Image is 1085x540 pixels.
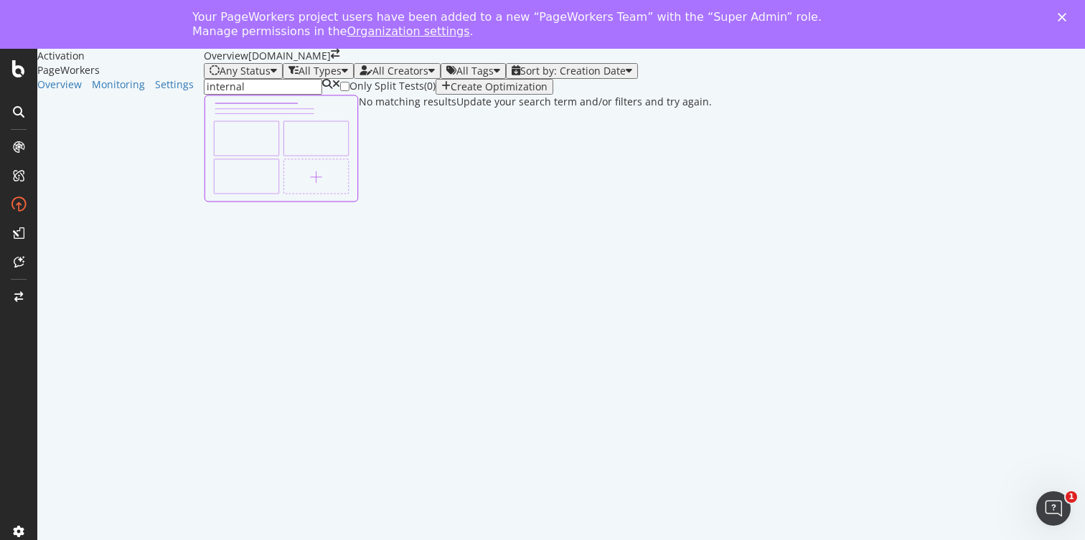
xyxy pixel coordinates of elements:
[441,63,506,79] button: All Tags
[220,65,271,77] div: Any Status
[283,63,354,79] button: All Types
[451,81,548,93] div: Create Optimization
[37,63,204,77] div: PageWorkers
[155,77,194,92] a: Settings
[349,79,424,95] div: Only Split Tests
[354,63,441,79] button: All Creators
[92,77,145,92] a: Monitoring
[192,10,870,39] div: Your PageWorkers project users have been added to a new “PageWorkers Team” with the “Super Admin”...
[372,65,428,77] div: All Creators
[299,65,342,77] div: All Types
[506,63,638,79] button: Sort by: Creation Date
[424,79,436,95] div: ( 0 )
[1058,13,1072,22] div: Close
[204,63,283,79] button: Any Status
[331,49,339,59] div: arrow-right-arrow-left
[520,65,626,77] div: Sort by: Creation Date
[37,77,82,92] a: Overview
[204,79,322,95] input: Search an Optimization
[359,95,456,202] div: No matching results
[436,79,553,95] button: Create Optimization
[347,24,469,38] a: Organization settings
[1036,491,1071,526] iframe: Intercom live chat
[204,49,248,63] div: Overview
[1066,491,1077,503] span: 1
[248,49,331,63] div: [DOMAIN_NAME]
[37,49,204,63] div: Activation
[456,95,712,202] div: Update your search term and/or filters and try again.
[204,95,359,202] img: svg%3e
[456,65,494,77] div: All Tags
